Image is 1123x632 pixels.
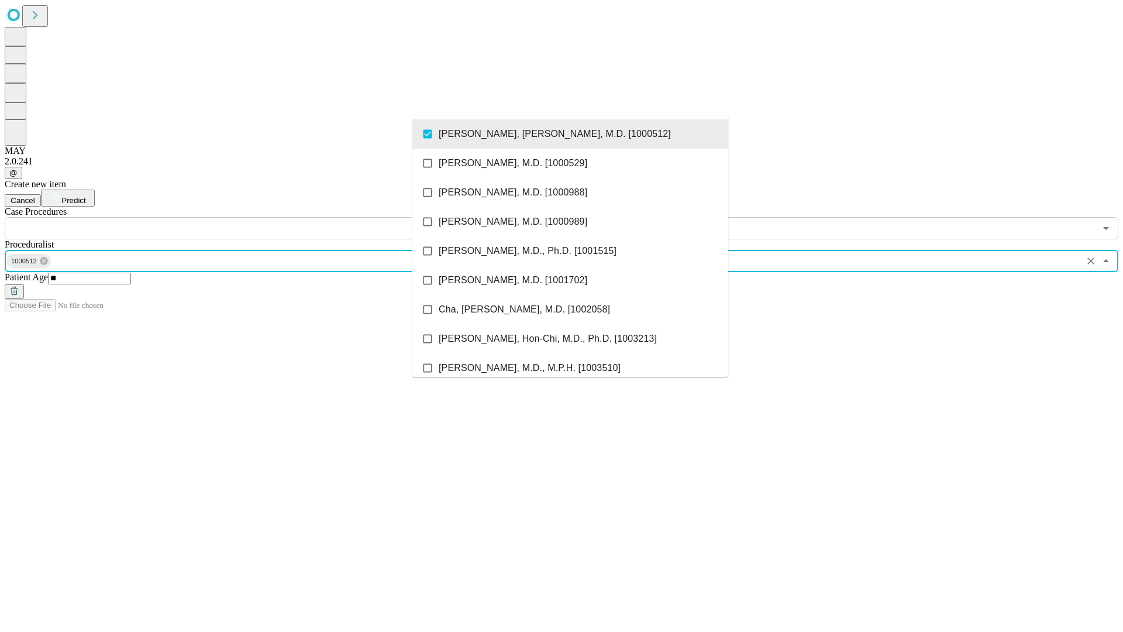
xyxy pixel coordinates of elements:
[439,273,587,287] span: [PERSON_NAME], M.D. [1001702]
[5,146,1118,156] div: MAY
[5,179,66,189] span: Create new item
[11,196,35,205] span: Cancel
[439,186,587,200] span: [PERSON_NAME], M.D. [1000988]
[41,190,95,207] button: Predict
[5,207,67,217] span: Scheduled Procedure
[439,332,657,346] span: [PERSON_NAME], Hon-Chi, M.D., Ph.D. [1003213]
[5,167,22,179] button: @
[61,196,85,205] span: Predict
[5,194,41,207] button: Cancel
[5,272,48,282] span: Patient Age
[1098,253,1114,269] button: Close
[6,254,51,268] div: 1000512
[439,244,616,258] span: [PERSON_NAME], M.D., Ph.D. [1001515]
[9,169,18,177] span: @
[1083,253,1099,269] button: Clear
[439,215,587,229] span: [PERSON_NAME], M.D. [1000989]
[439,156,587,170] span: [PERSON_NAME], M.D. [1000529]
[439,127,671,141] span: [PERSON_NAME], [PERSON_NAME], M.D. [1000512]
[1098,220,1114,236] button: Open
[439,303,610,317] span: Cha, [PERSON_NAME], M.D. [1002058]
[6,255,42,268] span: 1000512
[5,156,1118,167] div: 2.0.241
[5,239,54,249] span: Proceduralist
[439,361,621,375] span: [PERSON_NAME], M.D., M.P.H. [1003510]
